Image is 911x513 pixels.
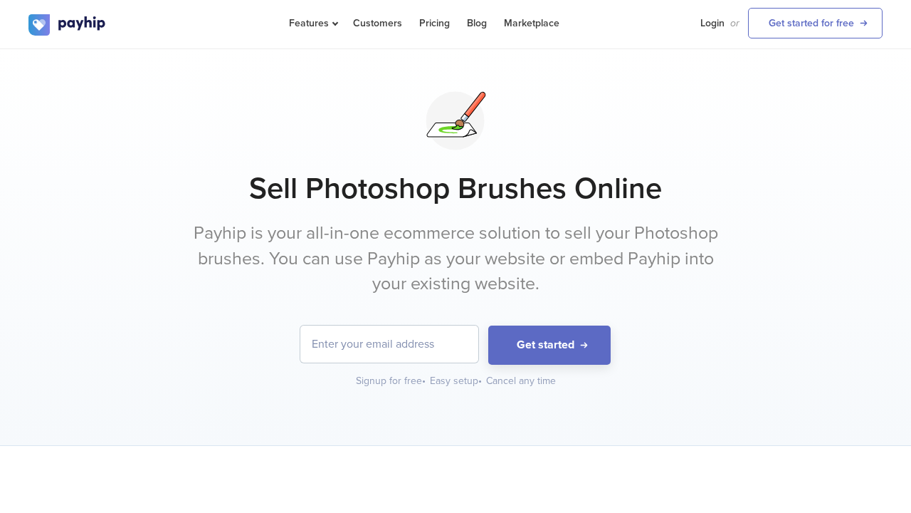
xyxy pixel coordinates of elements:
button: Get started [488,326,611,365]
img: svg+xml;utf8,%3Csvg%20viewBox%3D%220%200%20100%20100%22%20xmlns%3D%22http%3A%2F%2Fwww.w3.org%2F20... [420,85,492,157]
span: • [422,375,426,387]
span: Features [289,17,336,29]
h1: Sell Photoshop Brushes Online [28,171,883,207]
div: Easy setup [430,374,483,388]
div: Signup for free [356,374,427,388]
div: Cancel any time [486,374,556,388]
p: Payhip is your all-in-one ecommerce solution to sell your Photoshop brushes. You can use Payhip a... [189,221,722,297]
input: Enter your email address [300,326,478,363]
span: • [478,375,482,387]
img: logo.svg [28,14,107,36]
a: Get started for free [748,8,883,38]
